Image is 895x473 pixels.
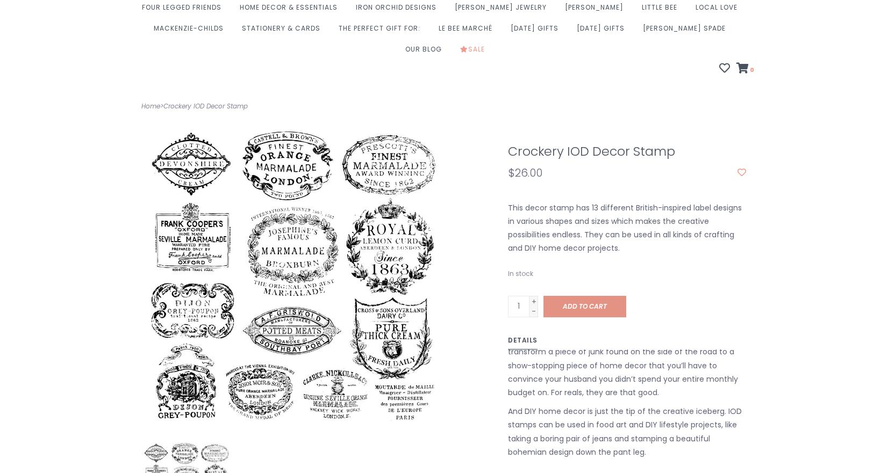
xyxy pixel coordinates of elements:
p: And DIY home decor is just the tip of the creative iceberg. IOD stamps can be used in food art an... [508,405,746,459]
a: Add to cart [543,296,626,317]
span: 0 [749,66,754,74]
span: In stock [508,269,533,278]
a: Add to wishlist [738,168,746,178]
p: While similar in function to stamps you used as a child -- IOD stamps are magical (no kidding!). ... [508,318,746,399]
a: 0 [736,64,754,75]
div: > [133,100,448,112]
span: Add to cart [563,302,607,311]
div: This decor stamp has 13 different British-inspired label designs in various shapes and sizes whic... [500,201,754,256]
a: Home [141,101,160,111]
a: Our Blog [405,42,447,63]
a: [PERSON_NAME] Spade [643,21,731,42]
a: Stationery & Cards [242,21,326,42]
a: [DATE] Gifts [577,21,630,42]
a: The perfect gift for: [339,21,426,42]
a: [DATE] Gifts [511,21,564,42]
span: $26.00 [508,165,542,180]
h1: Crockery IOD Decor Stamp [508,144,746,158]
a: MacKenzie-Childs [154,21,229,42]
a: Le Bee Marché [439,21,498,42]
a: Details [508,334,538,350]
a: Sale [460,42,490,63]
a: Crockery IOD Decor Stamp [163,101,248,111]
a: - [529,306,538,316]
a: + [529,296,538,306]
